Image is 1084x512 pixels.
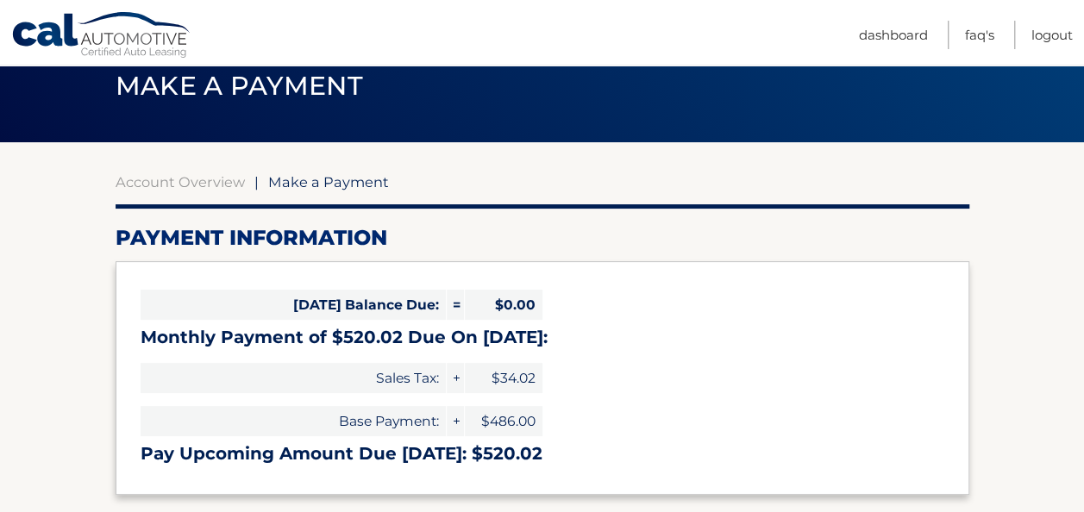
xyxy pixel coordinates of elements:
span: Base Payment: [141,406,446,436]
h3: Monthly Payment of $520.02 Due On [DATE]: [141,327,944,348]
span: Make a Payment [268,173,389,190]
span: Make a Payment [116,70,363,102]
a: FAQ's [965,21,994,49]
span: $486.00 [465,406,542,436]
span: $0.00 [465,290,542,320]
span: Sales Tax: [141,363,446,393]
span: | [254,173,259,190]
h3: Pay Upcoming Amount Due [DATE]: $520.02 [141,443,944,465]
span: $34.02 [465,363,542,393]
h2: Payment Information [116,225,969,251]
a: Dashboard [859,21,928,49]
span: + [447,406,464,436]
a: Cal Automotive [11,11,192,61]
a: Logout [1031,21,1073,49]
span: = [447,290,464,320]
a: Account Overview [116,173,245,190]
span: + [447,363,464,393]
span: [DATE] Balance Due: [141,290,446,320]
